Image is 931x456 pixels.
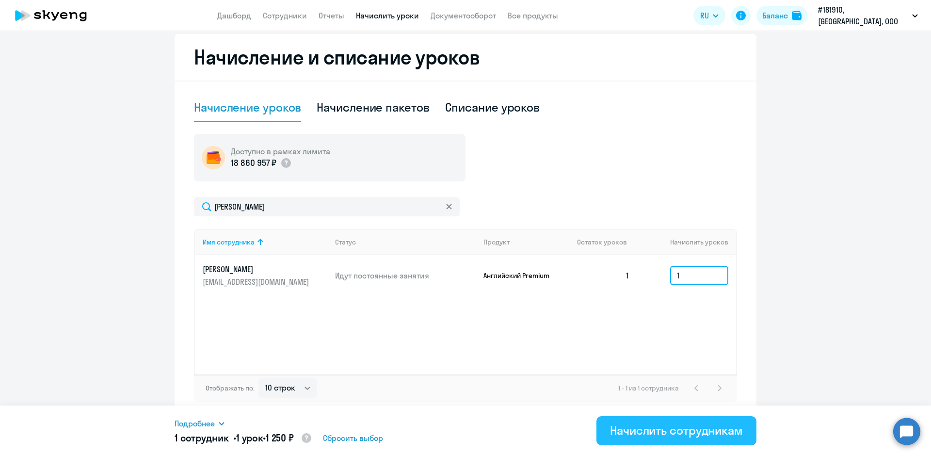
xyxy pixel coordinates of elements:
p: #181910, [GEOGRAPHIC_DATA], ООО [818,4,908,27]
button: Балансbalance [756,6,807,25]
p: [PERSON_NAME] [203,264,311,275]
div: Продукт [483,238,570,246]
a: Отчеты [319,11,344,20]
div: Начислить сотрудникам [610,423,743,438]
span: RU [700,10,709,21]
td: 1 [569,255,637,296]
span: Сбросить выбор [323,432,383,444]
span: Отображать по: [206,384,255,392]
div: Статус [335,238,476,246]
a: Дашборд [217,11,251,20]
div: Списание уроков [445,99,540,115]
span: 1 - 1 из 1 сотрудника [618,384,679,392]
div: Имя сотрудника [203,238,255,246]
a: Все продукты [508,11,558,20]
div: Статус [335,238,356,246]
h5: Доступно в рамках лимита [231,146,330,157]
h2: Начисление и списание уроков [194,46,737,69]
button: #181910, [GEOGRAPHIC_DATA], ООО [813,4,923,27]
div: Имя сотрудника [203,238,327,246]
img: balance [792,11,802,20]
th: Начислить уроков [637,229,736,255]
span: 1 250 ₽ [266,432,294,444]
button: Начислить сотрудникам [596,416,756,445]
h5: 1 сотрудник • • [175,431,312,446]
a: Документооборот [431,11,496,20]
span: 1 урок [236,432,263,444]
a: Начислить уроки [356,11,419,20]
p: [EMAIL_ADDRESS][DOMAIN_NAME] [203,277,311,287]
div: Начисление уроков [194,99,301,115]
span: Остаток уроков [577,238,627,246]
button: RU [693,6,725,25]
div: Начисление пакетов [317,99,429,115]
a: [PERSON_NAME][EMAIL_ADDRESS][DOMAIN_NAME] [203,264,327,287]
p: Английский Premium [483,271,556,280]
p: 18 860 957 ₽ [231,157,276,169]
p: Идут постоянные занятия [335,270,476,281]
div: Остаток уроков [577,238,637,246]
input: Поиск по имени, email, продукту или статусу [194,197,460,216]
img: wallet-circle.png [202,146,225,169]
a: Сотрудники [263,11,307,20]
span: Подробнее [175,418,215,429]
div: Продукт [483,238,510,246]
div: Баланс [762,10,788,21]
